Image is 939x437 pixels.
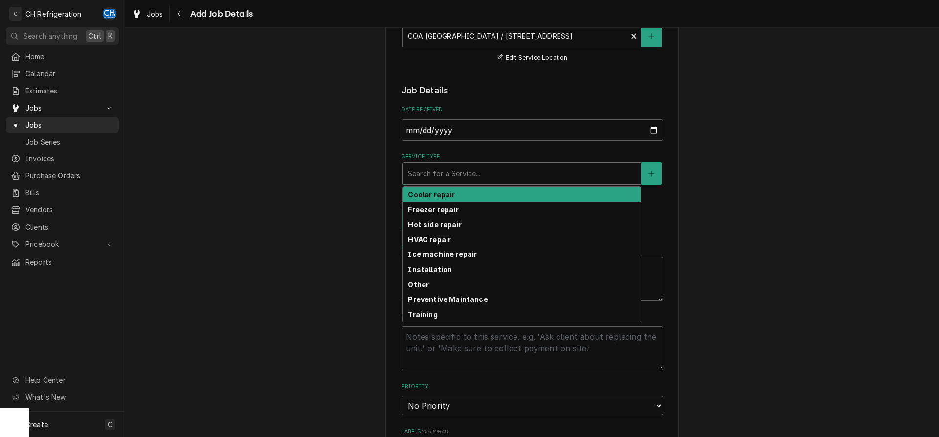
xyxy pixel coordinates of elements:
[402,383,663,391] label: Priority
[402,244,663,252] label: Reason For Call
[408,190,455,199] strong: Cooler repair
[408,310,437,319] strong: Training
[421,429,448,434] span: ( optional )
[25,392,113,402] span: What's New
[6,100,119,116] a: Go to Jobs
[402,197,663,231] div: Job Type
[402,313,663,321] label: Technician Instructions
[103,7,116,21] div: CH
[495,52,569,64] button: Edit Service Location
[402,313,663,370] div: Technician Instructions
[128,6,167,22] a: Jobs
[25,9,82,19] div: CH Refrigeration
[648,170,654,177] svg: Create New Service
[25,153,114,163] span: Invoices
[187,7,253,21] span: Add Job Details
[402,119,663,141] input: yyyy-mm-dd
[6,254,119,270] a: Reports
[25,239,99,249] span: Pricebook
[103,7,116,21] div: Chris Hiraga's Avatar
[408,220,461,229] strong: Hot side repair
[402,383,663,415] div: Priority
[402,428,663,436] label: Labels
[6,48,119,65] a: Home
[641,162,662,185] button: Create New Service
[25,222,114,232] span: Clients
[25,205,114,215] span: Vendors
[25,257,114,267] span: Reports
[6,83,119,99] a: Estimates
[648,33,654,40] svg: Create New Location
[408,295,488,303] strong: Preventive Maintance
[25,86,114,96] span: Estimates
[108,419,112,430] span: C
[408,265,452,274] strong: Installation
[25,103,99,113] span: Jobs
[25,170,114,181] span: Purchase Orders
[6,389,119,405] a: Go to What's New
[25,187,114,198] span: Bills
[408,235,451,244] strong: HVAC repair
[402,153,663,184] div: Service Type
[408,280,429,289] strong: Other
[402,197,663,205] label: Job Type
[25,375,113,385] span: Help Center
[402,106,663,114] label: Date Received
[25,51,114,62] span: Home
[641,25,662,47] button: Create New Location
[402,15,663,64] div: Service Location
[6,27,119,45] button: Search anythingCtrlK
[402,84,663,97] legend: Job Details
[147,9,163,19] span: Jobs
[6,66,119,82] a: Calendar
[408,250,477,258] strong: Ice machine repair
[25,69,114,79] span: Calendar
[172,6,187,22] button: Navigate back
[6,219,119,235] a: Clients
[402,106,663,140] div: Date Received
[6,236,119,252] a: Go to Pricebook
[25,420,48,429] span: Create
[6,184,119,201] a: Bills
[108,31,112,41] span: K
[408,206,458,214] strong: Freezer repair
[6,167,119,184] a: Purchase Orders
[9,7,22,21] div: C
[402,244,663,301] div: Reason For Call
[25,120,114,130] span: Jobs
[6,150,119,166] a: Invoices
[402,153,663,161] label: Service Type
[89,31,101,41] span: Ctrl
[25,137,114,147] span: Job Series
[6,372,119,388] a: Go to Help Center
[6,134,119,150] a: Job Series
[23,31,77,41] span: Search anything
[6,117,119,133] a: Jobs
[6,202,119,218] a: Vendors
